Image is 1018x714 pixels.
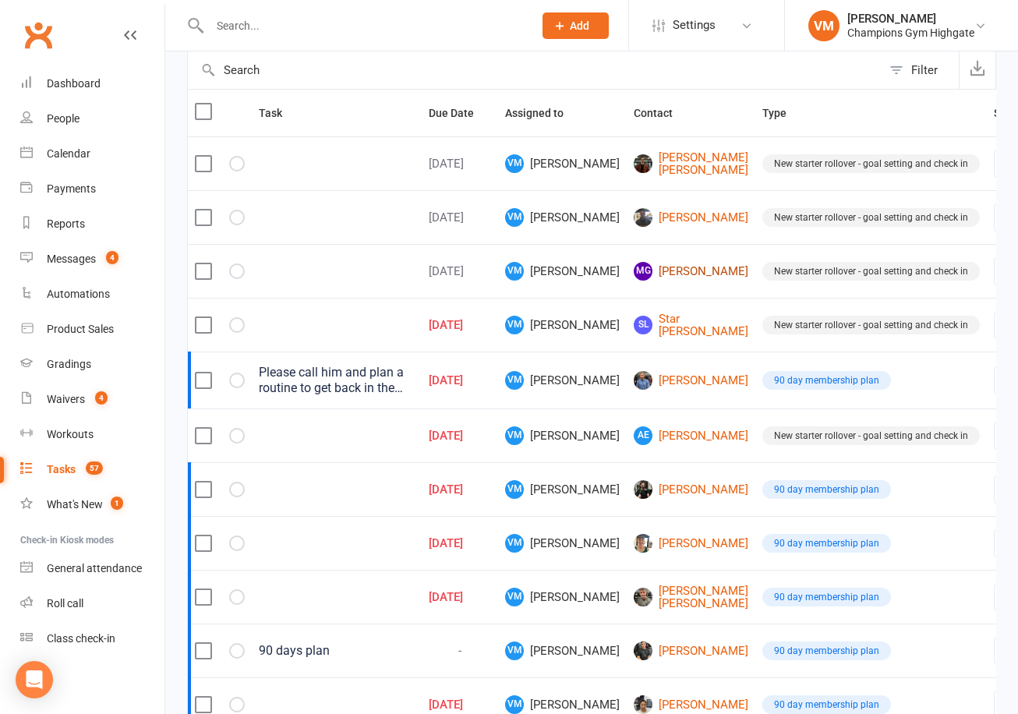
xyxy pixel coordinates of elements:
[19,16,58,55] a: Clubworx
[429,107,491,119] span: Due Date
[20,136,164,171] a: Calendar
[570,19,589,32] span: Add
[505,588,620,606] span: [PERSON_NAME]
[429,211,491,224] div: [DATE]
[20,551,164,586] a: General attendance kiosk mode
[429,537,491,550] div: [DATE]
[259,643,415,659] div: 90 days plan
[634,534,748,553] a: [PERSON_NAME]
[543,12,609,39] button: Add
[429,265,491,278] div: [DATE]
[634,154,652,173] img: Bayley Dobbs
[47,182,96,195] div: Payments
[762,262,980,281] div: New starter rollover - goal setting and check in
[259,107,299,119] span: Task
[505,208,620,227] span: [PERSON_NAME]
[634,480,748,499] a: [PERSON_NAME]
[20,347,164,382] a: Gradings
[762,642,891,660] div: 90 day membership plan
[20,101,164,136] a: People
[882,51,959,89] button: Filter
[429,374,491,387] div: [DATE]
[505,534,620,553] span: [PERSON_NAME]
[634,316,652,334] span: SL
[505,316,524,334] span: VM
[634,104,690,122] button: Contact
[505,104,581,122] button: Assigned to
[505,642,620,660] span: [PERSON_NAME]
[762,588,891,606] div: 90 day membership plan
[634,371,748,390] a: [PERSON_NAME]
[634,695,748,714] a: [PERSON_NAME]
[505,480,524,499] span: VM
[762,107,804,119] span: Type
[634,534,652,553] img: Caleb Lever
[505,426,524,445] span: VM
[20,586,164,621] a: Roll call
[634,208,748,227] a: [PERSON_NAME]
[634,642,652,660] img: Brayan Ortiz
[429,429,491,443] div: [DATE]
[20,417,164,452] a: Workouts
[762,426,980,445] div: New starter rollover - goal setting and check in
[634,695,652,714] img: Olive Miguel
[762,104,804,122] button: Type
[762,208,980,227] div: New starter rollover - goal setting and check in
[429,104,491,122] button: Due Date
[634,585,748,610] a: [PERSON_NAME] [PERSON_NAME]
[47,428,94,440] div: Workouts
[634,262,748,281] a: MG[PERSON_NAME]
[762,316,980,334] div: New starter rollover - goal setting and check in
[47,498,103,511] div: What's New
[505,107,581,119] span: Assigned to
[111,497,123,510] span: 1
[505,642,524,660] span: VM
[505,316,620,334] span: [PERSON_NAME]
[20,452,164,487] a: Tasks 57
[634,426,748,445] a: AE[PERSON_NAME]
[47,77,101,90] div: Dashboard
[634,208,652,227] img: Oscar Maloney
[259,104,299,122] button: Task
[429,698,491,712] div: [DATE]
[86,461,103,475] span: 57
[429,645,491,658] div: -
[762,371,891,390] div: 90 day membership plan
[47,112,80,125] div: People
[505,262,620,281] span: [PERSON_NAME]
[634,642,748,660] a: [PERSON_NAME]
[505,695,524,714] span: VM
[505,154,524,173] span: VM
[505,371,524,390] span: VM
[634,371,652,390] img: Jack Crofts
[47,463,76,475] div: Tasks
[259,365,415,396] div: Please call him and plan a routine to get back in the gym 3 times a week. He is focusing more on ...
[20,242,164,277] a: Messages 4
[20,207,164,242] a: Reports
[634,107,690,119] span: Contact
[847,12,974,26] div: [PERSON_NAME]
[47,147,90,160] div: Calendar
[429,591,491,604] div: [DATE]
[16,661,53,698] div: Open Intercom Messenger
[47,288,110,300] div: Automations
[47,217,85,230] div: Reports
[205,15,522,37] input: Search...
[47,632,115,645] div: Class check-in
[505,480,620,499] span: [PERSON_NAME]
[188,51,882,89] input: Search
[47,358,91,370] div: Gradings
[634,426,652,445] span: AE
[20,312,164,347] a: Product Sales
[505,534,524,553] span: VM
[429,483,491,497] div: [DATE]
[673,8,716,43] span: Settings
[47,562,142,574] div: General attendance
[505,208,524,227] span: VM
[762,480,891,499] div: 90 day membership plan
[95,391,108,405] span: 4
[505,262,524,281] span: VM
[20,171,164,207] a: Payments
[505,426,620,445] span: [PERSON_NAME]
[505,695,620,714] span: [PERSON_NAME]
